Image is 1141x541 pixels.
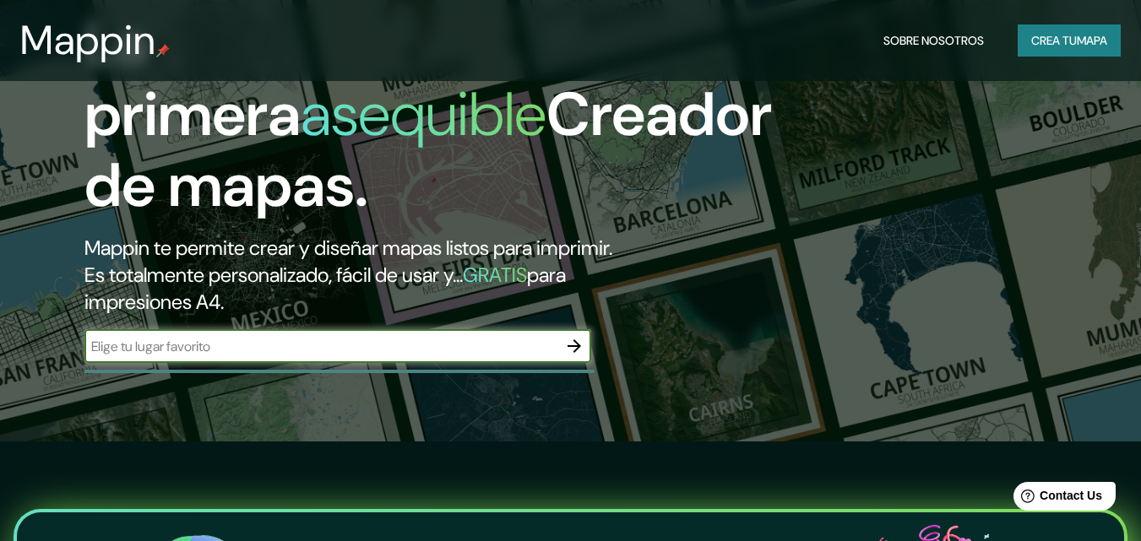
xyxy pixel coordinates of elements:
[991,475,1122,522] iframe: Help widget launcher
[883,33,984,48] font: Sobre nosotros
[84,75,772,225] font: Creador de mapas.
[84,337,557,356] input: Elige tu lugar favorito
[301,75,546,154] font: asequible
[877,24,991,57] button: Sobre nosotros
[84,235,612,261] font: Mappin te permite crear y diseñar mapas listos para imprimir.
[1077,33,1107,48] font: mapa
[1018,24,1121,57] button: Crea tumapa
[84,262,463,288] font: Es totalmente personalizado, fácil de usar y...
[156,44,170,57] img: pin de mapeo
[84,262,566,315] font: para impresiones A4.
[1031,33,1077,48] font: Crea tu
[463,262,527,288] font: GRATIS
[20,14,156,67] font: Mappin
